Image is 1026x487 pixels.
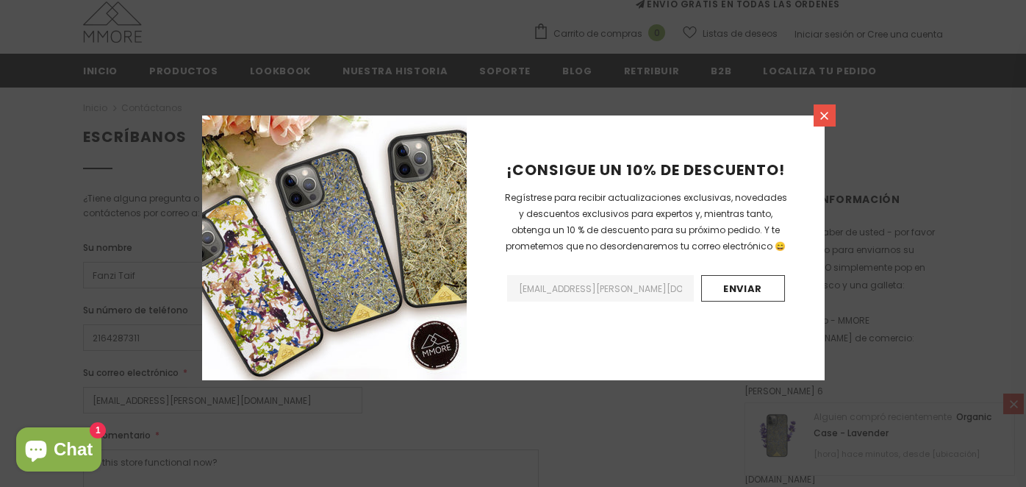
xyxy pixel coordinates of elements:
[507,275,694,302] input: Email Address
[701,275,785,302] input: ENVIAR
[814,104,836,127] a: Cerrado
[506,160,785,180] span: ¡CONSIGUE UN 10% DE DESCUENTO!
[505,191,787,252] span: Regístrese para recibir actualizaciones exclusivas, novedades y descuentos exclusivos para expert...
[12,427,106,475] inbox-online-store-chat: Shopify online store chat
